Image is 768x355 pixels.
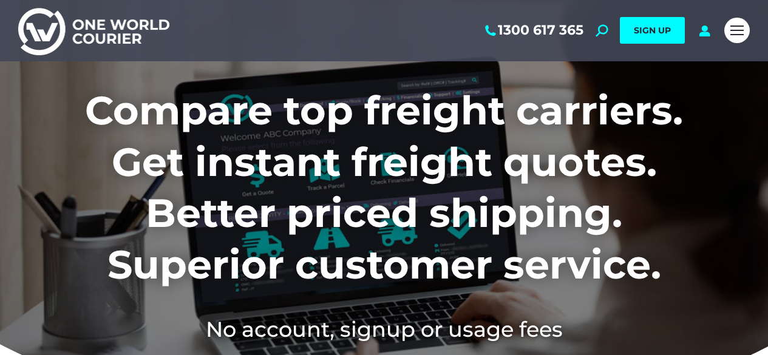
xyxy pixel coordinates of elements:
[724,18,750,43] a: Mobile menu icon
[483,22,583,38] a: 1300 617 365
[18,85,750,290] h1: Compare top freight carriers. Get instant freight quotes. Better priced shipping. Superior custom...
[18,6,169,55] img: One World Courier
[620,17,685,44] a: SIGN UP
[18,314,750,344] h2: No account, signup or usage fees
[634,25,671,36] span: SIGN UP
